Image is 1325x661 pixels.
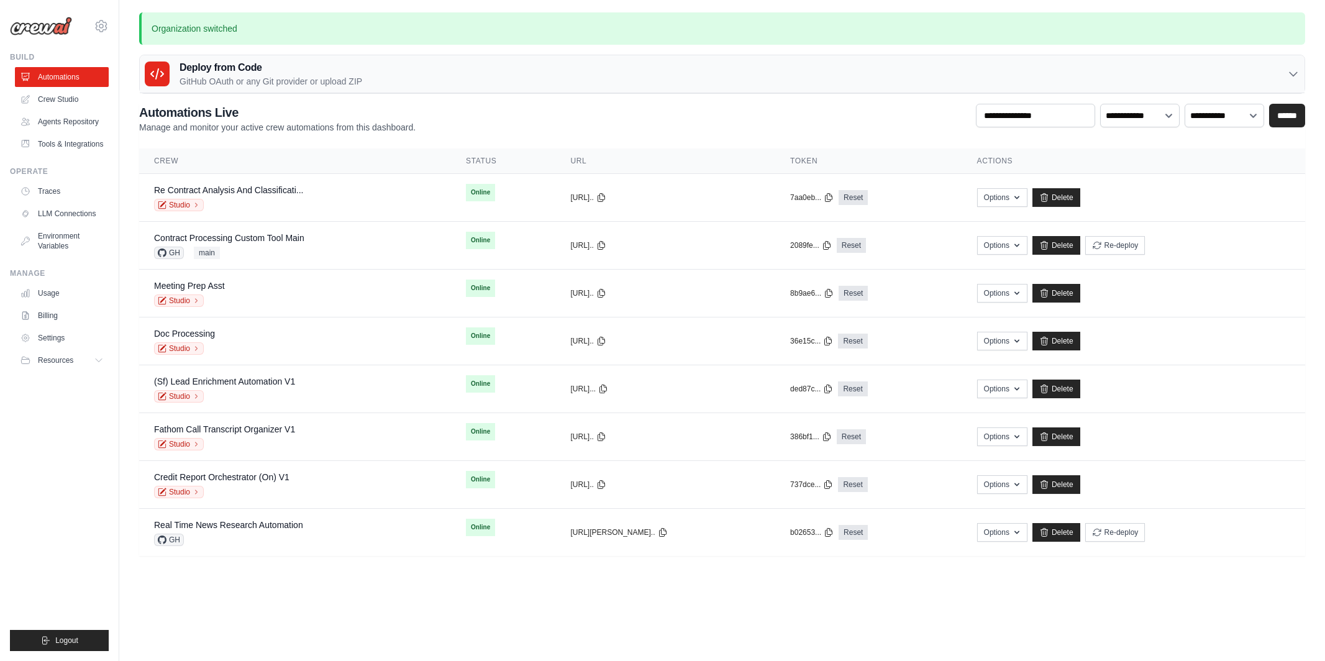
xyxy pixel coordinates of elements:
[466,327,495,345] span: Online
[180,75,362,88] p: GitHub OAuth or any Git provider or upload ZIP
[1032,188,1080,207] a: Delete
[1032,475,1080,494] a: Delete
[977,188,1027,207] button: Options
[790,432,832,442] button: 386bf1...
[1032,380,1080,398] a: Delete
[1085,523,1145,542] button: Re-deploy
[837,238,866,253] a: Reset
[55,636,78,645] span: Logout
[555,148,775,174] th: URL
[977,380,1027,398] button: Options
[790,240,832,250] button: 2089fe...
[977,427,1027,446] button: Options
[790,480,833,490] button: 737dce...
[838,477,867,492] a: Reset
[154,294,204,307] a: Studio
[154,520,303,530] a: Real Time News Research Automation
[466,184,495,201] span: Online
[139,12,1305,45] p: Organization switched
[154,233,304,243] a: Contract Processing Custom Tool Main
[1085,236,1145,255] button: Re-deploy
[139,121,416,134] p: Manage and monitor your active crew automations from this dashboard.
[38,355,73,365] span: Resources
[790,384,833,394] button: ded87c...
[790,336,833,346] button: 36e15c...
[154,534,184,546] span: GH
[194,247,220,259] span: main
[790,193,834,203] button: 7aa0eb...
[1032,523,1080,542] a: Delete
[154,472,289,482] a: Credit Report Orchestrator (On) V1
[139,104,416,121] h2: Automations Live
[139,148,451,174] th: Crew
[15,89,109,109] a: Crew Studio
[839,190,868,205] a: Reset
[10,630,109,651] button: Logout
[839,286,868,301] a: Reset
[15,226,109,256] a: Environment Variables
[15,181,109,201] a: Traces
[15,328,109,348] a: Settings
[10,166,109,176] div: Operate
[466,375,495,393] span: Online
[466,471,495,488] span: Online
[154,247,184,259] span: GH
[977,284,1027,303] button: Options
[962,148,1305,174] th: Actions
[838,381,867,396] a: Reset
[15,204,109,224] a: LLM Connections
[570,527,667,537] button: [URL][PERSON_NAME]..
[15,112,109,132] a: Agents Repository
[838,334,867,349] a: Reset
[977,332,1027,350] button: Options
[1032,284,1080,303] a: Delete
[180,60,362,75] h3: Deploy from Code
[154,185,303,195] a: Re Contract Analysis And Classificati...
[154,424,295,434] a: Fathom Call Transcript Organizer V1
[154,199,204,211] a: Studio
[775,148,962,174] th: Token
[466,232,495,249] span: Online
[1032,427,1080,446] a: Delete
[15,67,109,87] a: Automations
[977,475,1027,494] button: Options
[154,376,295,386] a: (Sf) Lead Enrichment Automation V1
[154,390,204,403] a: Studio
[839,525,868,540] a: Reset
[154,438,204,450] a: Studio
[790,527,834,537] button: b02653...
[154,281,225,291] a: Meeting Prep Asst
[1032,236,1080,255] a: Delete
[466,280,495,297] span: Online
[10,268,109,278] div: Manage
[790,288,834,298] button: 8b9ae6...
[451,148,555,174] th: Status
[1032,332,1080,350] a: Delete
[15,350,109,370] button: Resources
[15,283,109,303] a: Usage
[977,236,1027,255] button: Options
[154,342,204,355] a: Studio
[154,329,215,339] a: Doc Processing
[466,519,495,536] span: Online
[15,134,109,154] a: Tools & Integrations
[977,523,1027,542] button: Options
[154,486,204,498] a: Studio
[10,52,109,62] div: Build
[10,17,72,35] img: Logo
[15,306,109,326] a: Billing
[837,429,866,444] a: Reset
[466,423,495,440] span: Online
